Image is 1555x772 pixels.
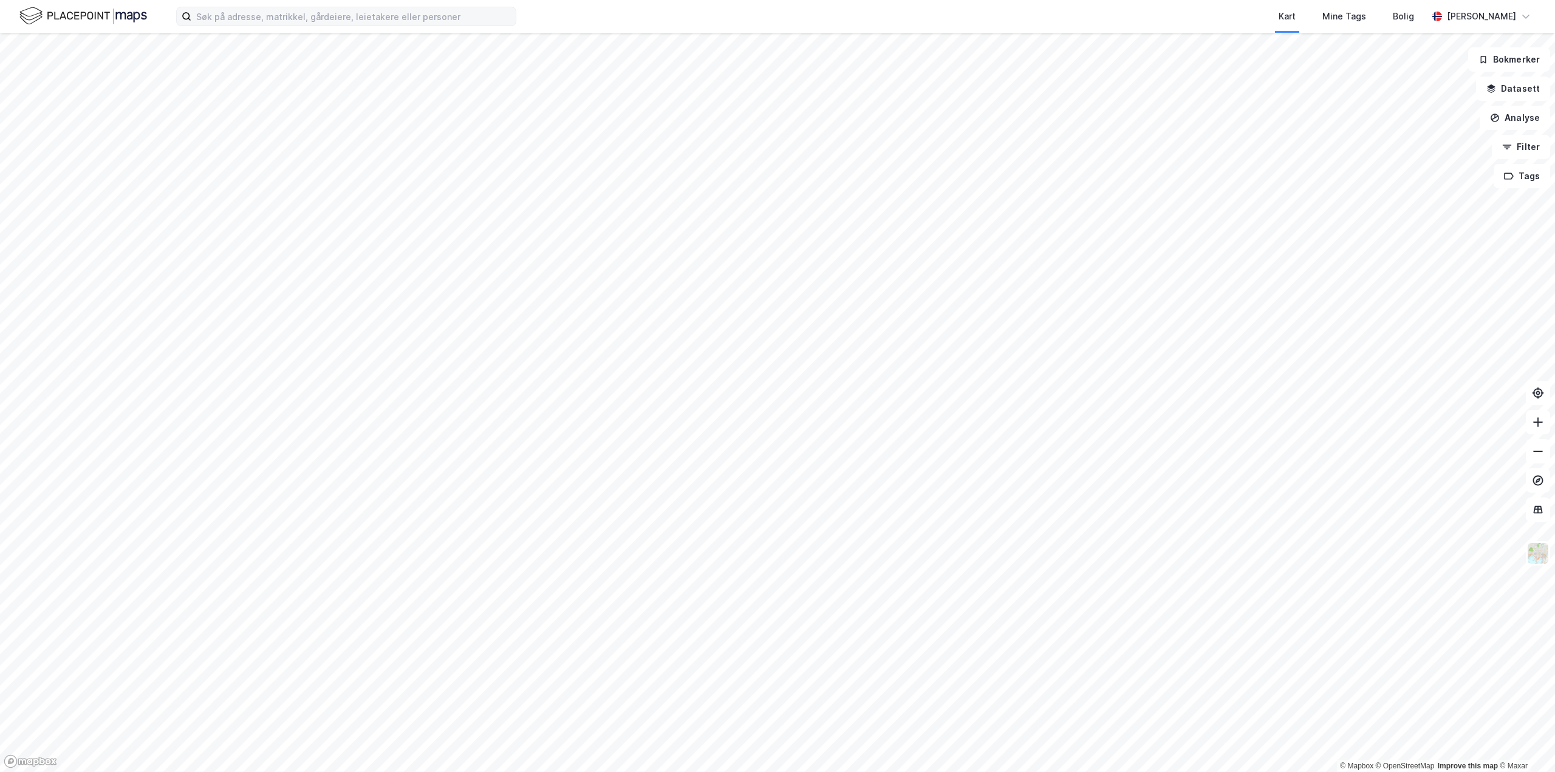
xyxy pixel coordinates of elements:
iframe: Chat Widget [1494,714,1555,772]
div: Bolig [1393,9,1414,24]
button: Datasett [1476,77,1550,101]
a: Mapbox homepage [4,754,57,768]
div: [PERSON_NAME] [1447,9,1516,24]
button: Tags [1494,164,1550,188]
a: OpenStreetMap [1376,762,1435,770]
button: Analyse [1480,106,1550,130]
img: Z [1526,542,1550,565]
input: Søk på adresse, matrikkel, gårdeiere, leietakere eller personer [191,7,516,26]
button: Bokmerker [1468,47,1550,72]
div: Kart [1279,9,1296,24]
a: Improve this map [1438,762,1498,770]
img: logo.f888ab2527a4732fd821a326f86c7f29.svg [19,5,147,27]
div: Mine Tags [1322,9,1366,24]
a: Mapbox [1340,762,1373,770]
button: Filter [1492,135,1550,159]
